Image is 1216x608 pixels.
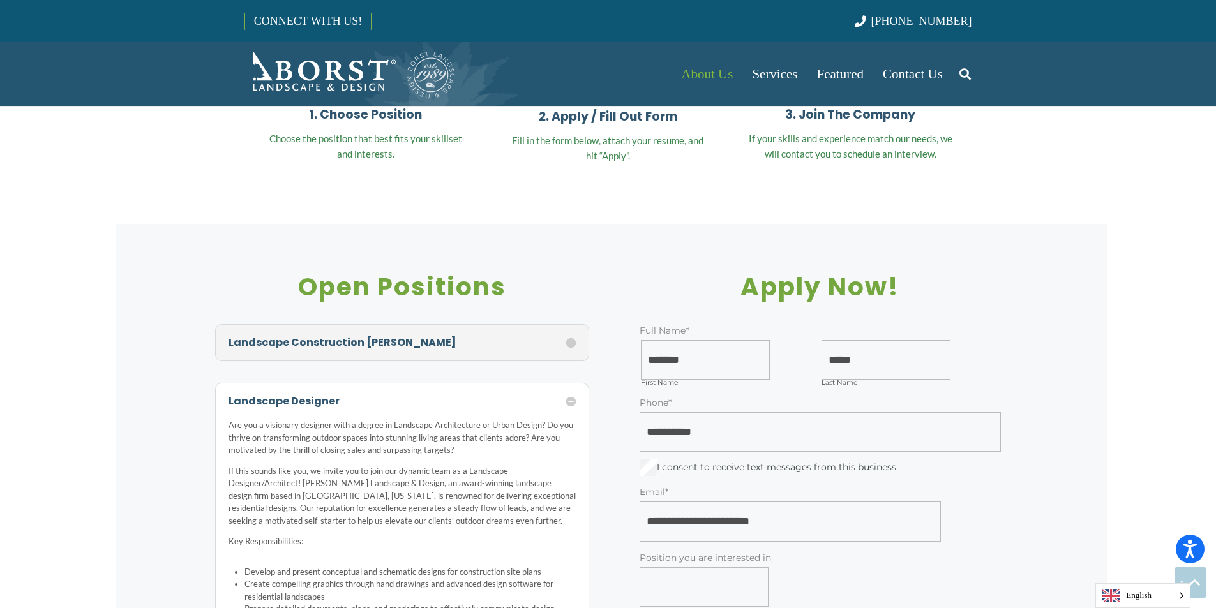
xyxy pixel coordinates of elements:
[298,269,506,304] span: Open Positions
[873,42,952,106] a: Contact Us
[229,535,576,556] p: Key Responsibilities:
[883,66,943,82] span: Contact Us
[1095,583,1190,608] aside: Language selected: English
[245,6,371,36] a: CONNECT WITH US!
[748,105,952,124] p: 3. Join The Company
[264,105,468,124] p: 1. Choose Position
[855,15,972,27] a: [PHONE_NUMBER]
[681,66,733,82] span: About Us
[672,42,742,106] a: About Us
[822,380,998,387] label: Last Name
[244,566,576,579] li: Develop and present conceptual and schematic designs for construction site plans
[640,325,686,336] span: Full Name
[640,459,657,476] input: I consent to receive text messages from this business.
[244,578,576,603] li: Create compelling graphics through hand drawings and advanced design software for residential lan...
[1096,584,1190,607] span: English
[640,412,1002,452] input: Phone*
[641,380,818,387] label: First Name
[640,486,665,498] span: Email
[264,131,468,161] p: Choose the position that best fits your skillset and interests.
[807,42,873,106] a: Featured
[506,133,710,163] p: Fill in the form below, attach your resume, and hit “Apply”.
[640,567,769,607] input: Position you are interested in
[657,458,898,476] span: I consent to receive text messages from this business.
[640,552,771,563] span: Position you are interested in
[952,58,978,90] a: Search
[871,15,972,27] span: [PHONE_NUMBER]
[817,66,864,82] span: Featured
[742,42,807,106] a: Services
[244,48,456,100] a: Borst-Logo
[752,66,797,82] span: Services
[633,272,1008,302] p: Apply Now!
[229,465,576,536] p: If this sounds like you, we invite you to join our dynamic team as a Landscape Designer/Architect...
[229,419,576,465] p: Are you a visionary designer with a degree in Landscape Architecture or Urban Design? Do you thri...
[640,397,668,408] span: Phone
[748,131,952,161] p: If your skills and experience match our needs, we will contact you to schedule an interview.
[1175,567,1206,598] a: Back to top
[640,501,941,541] input: Email*
[229,337,576,348] h5: Landscape Construction [PERSON_NAME]
[506,107,710,126] p: 2. Apply / Fill Out Form
[229,396,576,406] h5: Landscape Designer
